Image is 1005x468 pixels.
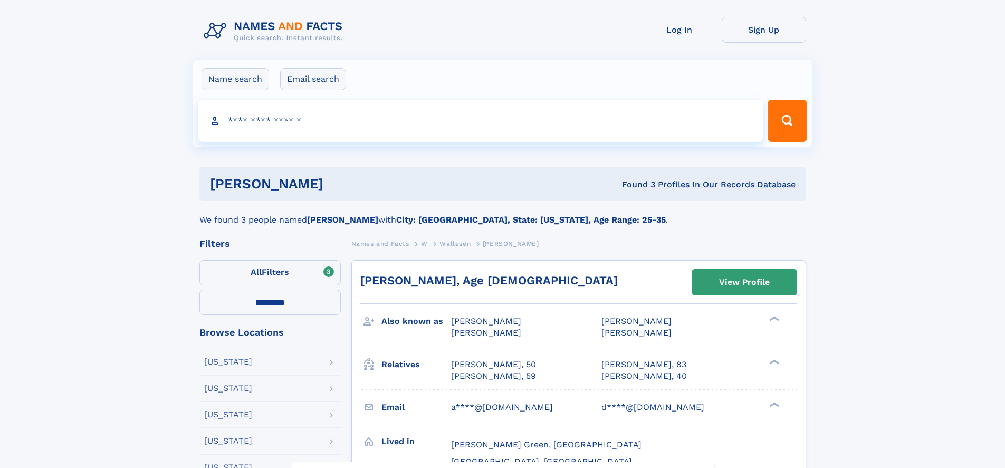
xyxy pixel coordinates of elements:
[451,440,642,450] span: [PERSON_NAME] Green, [GEOGRAPHIC_DATA]
[483,240,539,247] span: [PERSON_NAME]
[199,239,341,249] div: Filters
[601,370,687,382] a: [PERSON_NAME], 40
[768,100,807,142] button: Search Button
[381,398,451,416] h3: Email
[451,359,536,370] a: [PERSON_NAME], 50
[692,270,797,295] a: View Profile
[439,240,471,247] span: Wallesen
[381,433,451,451] h3: Lived in
[199,17,351,45] img: Logo Names and Facts
[210,177,473,190] h1: [PERSON_NAME]
[767,316,780,322] div: ❯
[451,328,521,338] span: [PERSON_NAME]
[251,267,262,277] span: All
[204,384,252,393] div: [US_STATE]
[280,68,346,90] label: Email search
[601,316,672,326] span: [PERSON_NAME]
[351,237,409,250] a: Names and Facts
[439,237,471,250] a: Wallesen
[637,17,722,43] a: Log In
[601,328,672,338] span: [PERSON_NAME]
[421,237,428,250] a: W
[381,312,451,330] h3: Also known as
[199,328,341,337] div: Browse Locations
[767,401,780,408] div: ❯
[199,201,806,226] div: We found 3 people named with .
[202,68,269,90] label: Name search
[199,260,341,285] label: Filters
[451,370,536,382] a: [PERSON_NAME], 59
[451,316,521,326] span: [PERSON_NAME]
[396,215,666,225] b: City: [GEOGRAPHIC_DATA], State: [US_STATE], Age Range: 25-35
[719,270,770,294] div: View Profile
[204,437,252,445] div: [US_STATE]
[204,410,252,419] div: [US_STATE]
[204,358,252,366] div: [US_STATE]
[198,100,763,142] input: search input
[360,274,618,287] a: [PERSON_NAME], Age [DEMOGRAPHIC_DATA]
[421,240,428,247] span: W
[473,179,796,190] div: Found 3 Profiles In Our Records Database
[601,359,686,370] a: [PERSON_NAME], 83
[381,356,451,374] h3: Relatives
[767,358,780,365] div: ❯
[451,456,632,466] span: [GEOGRAPHIC_DATA], [GEOGRAPHIC_DATA]
[722,17,806,43] a: Sign Up
[307,215,378,225] b: [PERSON_NAME]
